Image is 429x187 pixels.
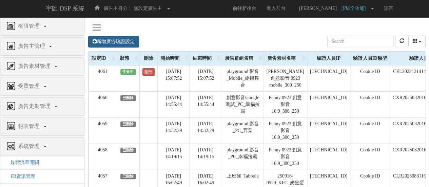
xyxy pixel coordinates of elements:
[5,141,79,152] a: 系統管理
[157,91,190,117] td: [DATE] 14:55:44
[264,144,307,170] td: Penny 0923 創意影音 16:9_300_250
[408,36,426,47] div: Columns
[16,43,48,49] span: 廣告主管理
[16,63,54,69] span: 廣告素材管理
[5,81,79,92] a: 受眾管理
[222,52,264,65] div: 廣告群組名稱
[222,117,264,144] td: playground 影音_PC_百葉
[264,52,307,65] div: 廣告素材名稱
[327,36,393,47] input: Search
[190,91,222,117] td: [DATE] 14:55:44
[120,69,136,75] span: 生效中
[190,144,222,170] td: [DATE] 14:19:15
[408,36,426,47] button: columns
[264,91,307,117] td: Penny 0923 創意影音 16:9_300_250
[157,144,190,170] td: [DATE] 14:19:15
[89,117,117,144] td: 4059
[140,52,157,65] div: 刪除
[350,52,390,65] div: 驗證人員ID類型
[190,52,222,65] div: 結束時間
[120,148,136,153] span: 已刪除
[120,95,136,101] span: 已刪除
[117,52,139,65] div: 狀態
[5,101,79,112] a: 廣告走期管理
[307,52,350,65] div: 驗證人員IP
[5,121,79,132] a: 報表管理
[296,6,340,11] span: [PERSON_NAME]
[395,36,409,47] button: refresh
[190,65,222,91] td: [DATE] 15:07:52
[158,52,190,65] div: 開始時間
[307,91,350,117] td: [TECHNICAL_ID]
[5,21,79,32] a: 權限管理
[104,6,132,11] span: 廣告主身分：
[88,36,139,48] a: 新增廣告驗證設定
[222,144,264,170] td: playground 影音_PC_幸福拉霸
[350,91,390,117] td: Cookie ID
[222,65,264,91] td: playground 影音_Mobile_旋轉舞台
[222,91,264,117] td: 創意影音Google測試_PC_幸福拉霸
[190,117,222,144] td: [DATE] 14:32:29
[89,65,117,91] td: 4061
[5,160,39,165] a: 媒體流量開關
[307,117,350,144] td: [TECHNICAL_ID]
[89,91,117,117] td: 4060
[120,174,136,179] span: 已刪除
[157,117,190,144] td: [DATE] 14:32:29
[5,61,79,72] a: 廣告素材管理
[307,144,350,170] td: [TECHNICAL_ID]
[350,117,390,144] td: Cookie ID
[16,83,43,89] span: 受眾管理
[264,65,307,91] td: [PERSON_NAME] 創意影音 0923 mobile_300_250
[5,41,79,52] a: 廣告主管理
[350,144,390,170] td: Cookie ID
[350,65,390,91] td: Cookie ID
[142,68,155,76] a: 刪除
[16,123,43,129] span: 報表管理
[16,143,43,149] span: 系統管理
[89,52,117,65] div: 設定ID
[157,65,190,91] td: [DATE] 15:07:52
[16,103,54,109] span: 廣告走期管理
[120,121,136,127] span: 已刪除
[307,65,350,91] td: [TECHNICAL_ID]
[264,117,307,144] td: Penny 0923 創意影音 16:9_300_250
[134,6,162,11] span: 無設定廣告主
[342,6,369,11] span: [PM全功能]
[16,23,43,29] span: 權限管理
[5,174,35,179] a: FB資訊管理
[89,144,117,170] td: 4058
